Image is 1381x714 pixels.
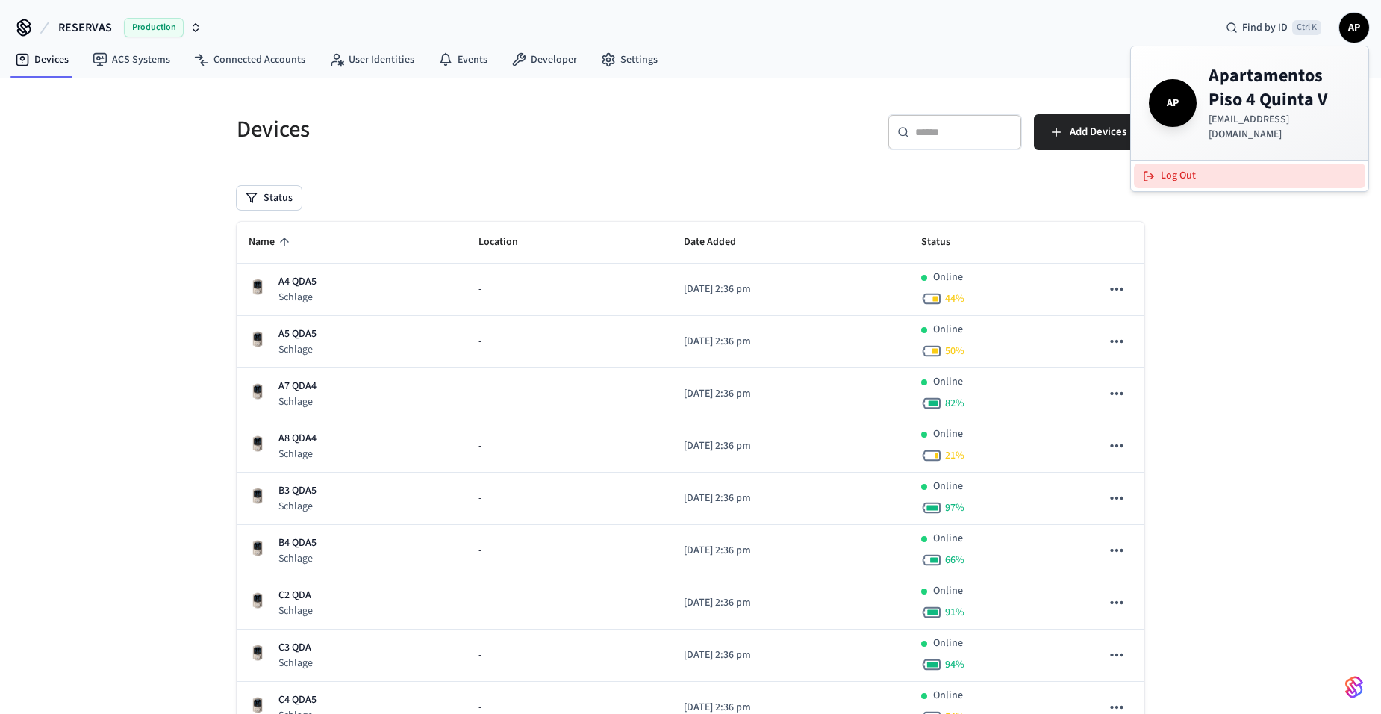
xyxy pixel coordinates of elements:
span: Add Devices [1070,122,1126,142]
img: Schlage Sense Smart Deadbolt with Camelot Trim, Front [249,592,266,609]
span: - [478,491,481,506]
h5: Devices [237,114,682,145]
span: 82 % [945,396,964,411]
span: - [478,543,481,559]
p: Online [933,322,963,338]
p: [EMAIL_ADDRESS][DOMAIN_NAME] [1209,112,1350,142]
button: Log Out [1134,164,1365,188]
button: Add Devices [1034,114,1144,150]
a: Connected Accounts [182,46,317,73]
span: Find by ID [1242,20,1288,35]
p: [DATE] 2:36 pm [684,334,897,350]
p: Online [933,270,963,285]
p: A4 QDA5 [278,274,317,290]
a: User Identities [317,46,426,73]
span: - [478,438,481,454]
p: Online [933,426,963,442]
span: RESERVAS [58,19,112,37]
span: - [478,386,481,402]
p: Schlage [278,342,317,357]
p: Online [933,636,963,651]
p: C2 QDA [278,588,313,603]
a: Developer [499,46,589,73]
p: [DATE] 2:36 pm [684,282,897,297]
a: Events [426,46,499,73]
span: 50 % [945,344,964,358]
span: Date Added [684,231,755,254]
p: A8 QDA4 [278,431,317,447]
img: Schlage Sense Smart Deadbolt with Camelot Trim, Front [249,278,266,296]
span: - [478,282,481,297]
p: C3 QDA [278,640,313,656]
p: Schlage [278,499,317,514]
p: Schlage [278,290,317,305]
span: - [478,334,481,350]
span: Name [249,231,294,254]
div: Find by IDCtrl K [1214,14,1333,41]
img: Schlage Sense Smart Deadbolt with Camelot Trim, Front [249,644,266,662]
p: A5 QDA5 [278,326,317,342]
a: Settings [589,46,670,73]
p: Online [933,479,963,494]
a: Devices [3,46,81,73]
p: Schlage [278,656,313,671]
span: AP [1152,82,1194,124]
p: Online [933,531,963,547]
img: Schlage Sense Smart Deadbolt with Camelot Trim, Front [249,539,266,557]
img: Schlage Sense Smart Deadbolt with Camelot Trim, Front [249,696,266,714]
p: [DATE] 2:36 pm [684,648,897,663]
p: B3 QDA5 [278,483,317,499]
span: - [478,648,481,663]
span: 94 % [945,657,964,672]
img: Schlage Sense Smart Deadbolt with Camelot Trim, Front [249,330,266,348]
span: Status [921,231,970,254]
img: Schlage Sense Smart Deadbolt with Camelot Trim, Front [249,435,266,453]
p: [DATE] 2:36 pm [684,595,897,611]
span: Production [124,18,184,37]
p: Online [933,688,963,704]
button: Status [237,186,302,210]
button: AP [1339,13,1369,43]
span: Ctrl K [1292,20,1321,35]
p: Schlage [278,551,317,566]
span: 21 % [945,448,964,463]
img: Schlage Sense Smart Deadbolt with Camelot Trim, Front [249,382,266,400]
p: C4 QDA5 [278,692,317,708]
p: [DATE] 2:36 pm [684,386,897,402]
p: [DATE] 2:36 pm [684,543,897,559]
p: Schlage [278,447,317,462]
p: A7 QDA4 [278,379,317,394]
span: 44 % [945,291,964,306]
p: Online [933,583,963,599]
span: Location [478,231,537,254]
p: [DATE] 2:36 pm [684,491,897,506]
span: 97 % [945,500,964,515]
p: Schlage [278,394,317,409]
img: Schlage Sense Smart Deadbolt with Camelot Trim, Front [249,487,266,505]
span: 66 % [945,553,964,568]
span: - [478,595,481,611]
a: ACS Systems [81,46,182,73]
p: Online [933,374,963,390]
p: Schlage [278,603,313,618]
span: 91 % [945,605,964,620]
p: B4 QDA5 [278,535,317,551]
p: [DATE] 2:36 pm [684,438,897,454]
span: AP [1341,14,1368,41]
img: SeamLogoGradient.69752ec5.svg [1345,675,1363,699]
h4: Apartamentos Piso 4 Quinta V [1209,64,1350,112]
